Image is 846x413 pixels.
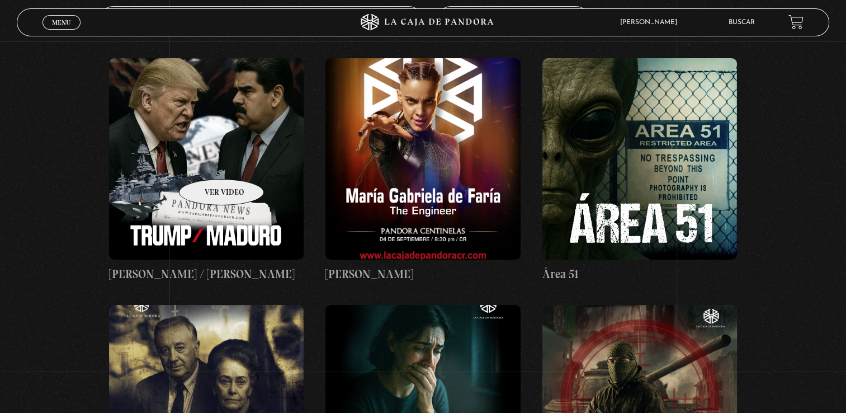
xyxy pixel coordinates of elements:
h4: [PERSON_NAME] / [PERSON_NAME] [109,265,304,283]
a: [PERSON_NAME] / [PERSON_NAME] [109,58,304,283]
a: [PERSON_NAME] [325,58,521,283]
h4: [PERSON_NAME] [325,265,521,283]
span: [PERSON_NAME] [615,19,688,26]
a: Área 51 [542,58,738,283]
span: Menu [52,19,70,26]
h4: Área 51 [542,265,738,283]
a: Buscar [729,19,755,26]
span: Cerrar [48,29,74,36]
a: View your shopping cart [788,15,804,30]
